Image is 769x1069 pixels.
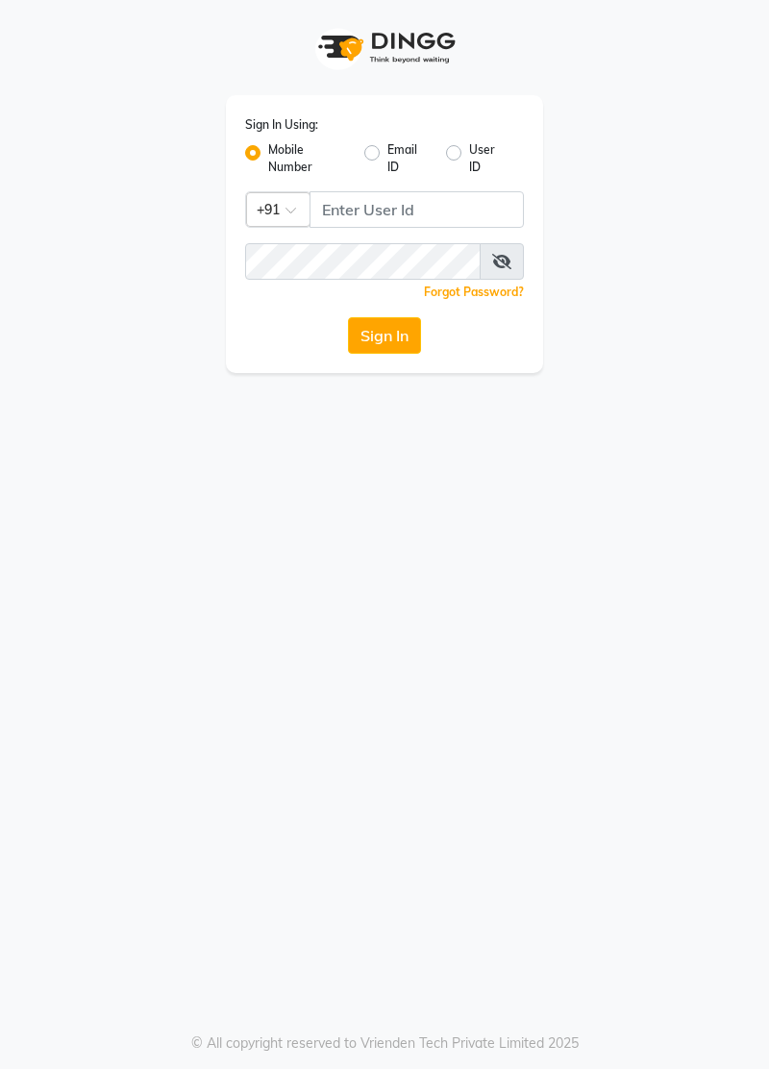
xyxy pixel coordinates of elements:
button: Sign In [348,317,421,354]
label: Mobile Number [268,141,349,176]
label: Email ID [387,141,431,176]
img: logo1.svg [308,19,461,76]
label: Sign In Using: [245,116,318,134]
input: Username [245,243,481,280]
input: Username [310,191,524,228]
label: User ID [469,141,509,176]
a: Forgot Password? [424,285,524,299]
